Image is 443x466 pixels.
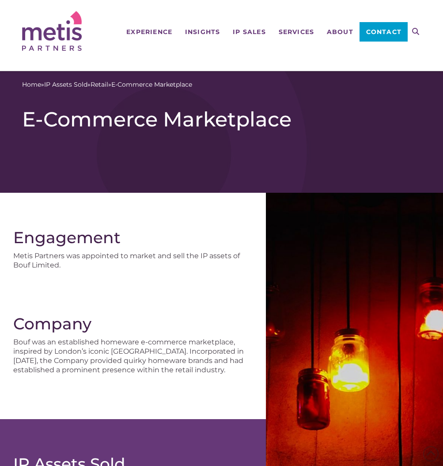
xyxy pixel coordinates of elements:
[111,80,192,89] span: E-Commerce Marketplace
[44,80,87,89] a: IP Assets Sold
[22,80,41,89] a: Home
[233,29,266,35] span: IP Sales
[22,107,421,132] h1: E-Commerce Marketplace
[185,29,220,35] span: Insights
[13,314,253,333] h2: Company
[423,446,439,462] span: Back to Top
[360,22,408,42] a: Contact
[91,80,108,89] a: Retail
[13,228,253,247] h2: Engagement
[327,29,353,35] span: About
[366,29,401,35] span: Contact
[279,29,314,35] span: Services
[22,11,82,51] img: Metis Partners
[13,251,253,270] p: Metis Partners was appointed to market and sell the IP assets of Bouf Limited.
[126,29,172,35] span: Experience
[22,80,192,89] span: » » »
[13,337,253,374] p: Bouf was an established homeware e-commerce marketplace, inspired by London’s iconic [GEOGRAPHIC_...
